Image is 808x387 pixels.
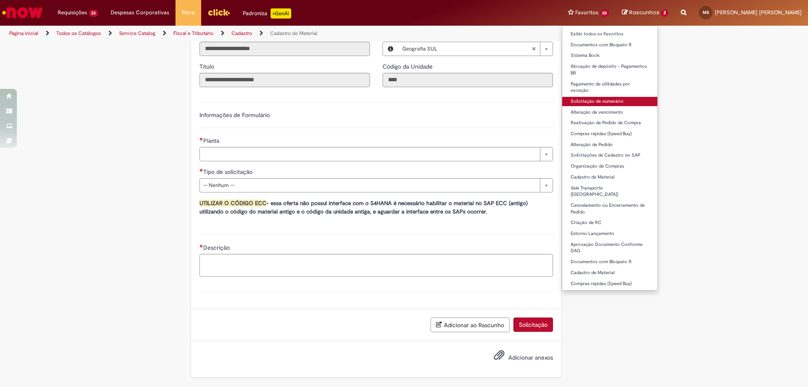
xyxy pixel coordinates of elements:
[398,42,553,56] a: Geografia SULLimpar campo Local
[562,62,658,77] a: Alocação de depósito - Pagamentos BR
[562,118,658,128] a: Reativação de Pedido de Compra
[562,40,658,50] a: Documentos com Bloqueio R
[199,200,266,207] strong: UTILIZAR O CÓDIGO ECC
[562,51,658,60] a: Sistema Book
[199,42,370,56] input: Email
[231,30,252,37] a: Cadastro
[562,97,658,106] a: Solicitação de numerário
[203,244,231,251] span: Descrição
[562,29,658,39] a: Exibir todos os Favoritos
[562,201,658,216] a: Cancelamento ou Encerramento de Pedido
[6,26,532,41] ul: Trilhas de página
[562,229,658,238] a: Estorno Lançamento
[527,42,540,56] abbr: Limpar campo Local
[203,137,221,144] span: Necessários - Planta
[111,8,169,17] span: Despesas Corporativas
[182,8,195,17] span: More
[492,347,507,367] button: Adicionar anexos
[562,218,658,227] a: Criação de RC
[562,151,658,160] a: Solicitações de Cadastro no SAP
[562,173,658,182] a: Cadastro de Material
[562,140,658,149] a: Alteração de Pedido
[199,137,203,141] span: Necessários
[508,354,553,361] span: Adicionar anexos
[562,240,658,256] a: Aprovação Documento Conforme DAG
[562,25,658,291] ul: Favoritos
[199,147,553,161] a: Limpar campo Planta
[562,268,658,278] a: Cadastro de Material
[270,30,317,37] a: Cadastro de Material
[562,129,658,139] a: Compras rápidas (Speed Buy)
[9,30,38,37] a: Página inicial
[431,318,510,332] button: Adicionar ao Rascunho
[562,257,658,267] a: Documentos com Bloqueio R
[402,42,532,56] span: Geografia SUL
[383,73,553,87] input: Código da Unidade
[207,6,230,19] img: click_logo_yellow_360x200.png
[199,63,216,70] span: Somente leitura - Título
[203,168,254,176] span: Tipo de solicitação
[1,4,44,21] img: ServiceNow
[629,8,659,16] span: Rascunhos
[199,111,270,119] label: Informações de Formulário
[562,279,658,288] a: Compras rápidas (Speed Buy)
[383,42,398,56] button: Local, Visualizar este registro Geografia SUL
[119,30,155,37] a: Service Catalog
[199,168,203,172] span: Necessários
[562,162,658,171] a: Organização de Compras
[266,200,269,207] strong: -
[562,80,658,95] a: Pagamento de utilidades por exceção
[56,30,101,37] a: Todos os Catálogos
[203,179,536,192] span: -- Nenhum --
[562,184,658,199] a: Vale Transporte ([GEOGRAPHIC_DATA])
[600,10,610,17] span: 20
[383,62,434,71] label: Somente leitura - Código da Unidade
[199,254,553,277] textarea: Descrição
[622,9,668,17] a: Rascunhos
[383,63,434,70] span: Somente leitura - Código da Unidade
[575,8,598,17] span: Favoritos
[199,244,203,248] span: Necessários
[199,62,216,71] label: Somente leitura - Título
[199,200,528,215] span: essa oferta não possui interface com o S4HANA é necessário habilitar o material no SAP ECC (antig...
[173,30,213,37] a: Fiscal e Tributário
[703,10,709,15] span: MS
[89,10,98,17] span: 23
[199,73,370,87] input: Título
[243,8,291,19] div: Padroniza
[513,318,553,332] button: Solicitação
[715,9,802,16] span: [PERSON_NAME] [PERSON_NAME]
[661,9,668,17] span: 2
[271,8,291,19] p: +GenAi
[562,108,658,117] a: Alteração de vencimento
[58,8,87,17] span: Requisições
